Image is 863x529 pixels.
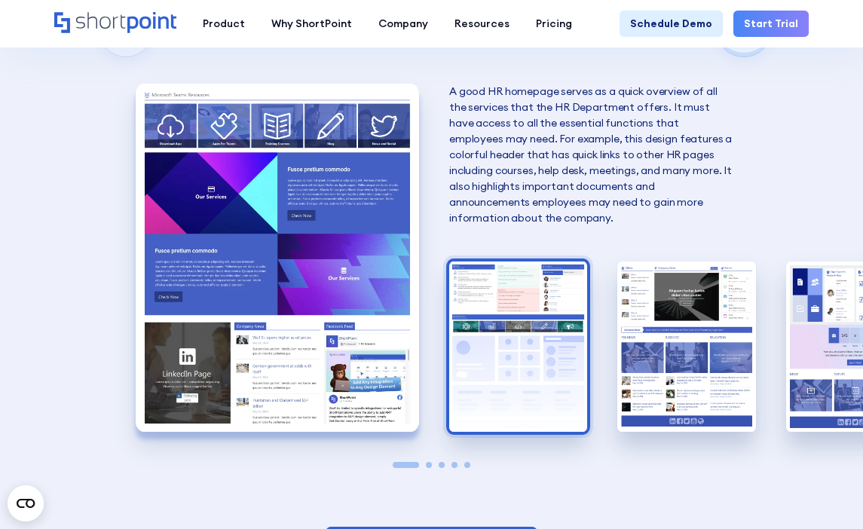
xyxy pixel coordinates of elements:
span: Go to slide 3 [439,462,445,468]
div: Pricing [536,16,572,32]
div: Resources [454,16,510,32]
button: Open CMP widget [8,485,44,521]
div: 3 / 5 [617,261,755,431]
p: A good HR homepage serves as a quick overview of all the services that the HR Department offers. ... [449,84,733,226]
div: 1 / 5 [136,84,419,432]
a: Schedule Demo [620,11,723,37]
a: Resources [442,11,523,37]
a: Why ShortPoint [259,11,366,37]
img: HR SharePoint site example for Homepage [136,84,419,432]
span: Go to slide 5 [464,462,470,468]
a: Start Trial [733,11,809,37]
a: Company [366,11,442,37]
div: Product [203,16,245,32]
a: Product [190,11,259,37]
span: Go to slide 4 [451,462,458,468]
img: SharePoint Communication site example for news [617,261,755,431]
a: Pricing [523,11,586,37]
iframe: Chat Widget [788,457,863,529]
span: Go to slide 1 [393,462,419,468]
a: Home [54,12,177,35]
div: Why ShortPoint [271,16,352,32]
div: 2 / 5 [449,261,587,431]
div: Company [378,16,428,32]
img: Internal SharePoint site example for company policy [449,261,587,431]
span: Go to slide 2 [426,462,432,468]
